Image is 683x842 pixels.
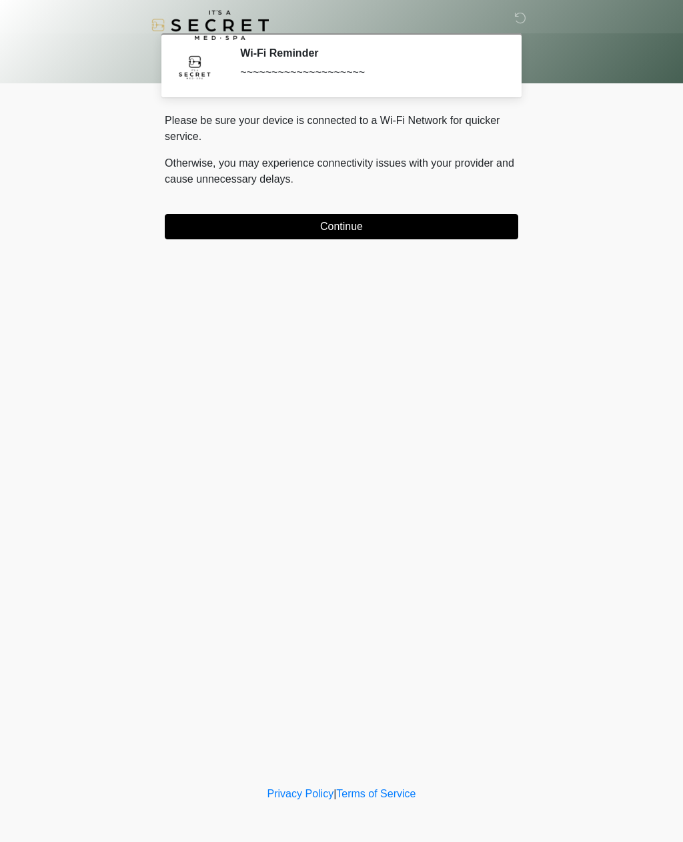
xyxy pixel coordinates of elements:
p: Otherwise, you may experience connectivity issues with your provider and cause unnecessary delays [165,155,518,187]
img: It's A Secret Med Spa Logo [151,10,269,40]
a: | [333,788,336,799]
button: Continue [165,214,518,239]
span: . [291,173,293,185]
img: Agent Avatar [175,47,215,87]
a: Terms of Service [336,788,416,799]
div: ~~~~~~~~~~~~~~~~~~~~ [240,65,498,81]
a: Privacy Policy [267,788,334,799]
p: Please be sure your device is connected to a Wi-Fi Network for quicker service. [165,113,518,145]
h2: Wi-Fi Reminder [240,47,498,59]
